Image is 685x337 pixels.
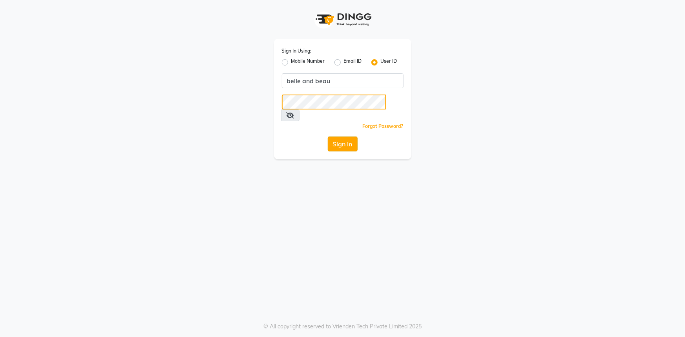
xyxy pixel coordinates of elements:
a: Forgot Password? [363,123,404,129]
button: Sign In [328,137,358,151]
label: Email ID [344,58,362,67]
label: Sign In Using: [282,47,312,55]
img: logo1.svg [311,8,374,31]
input: Username [282,73,404,88]
label: Mobile Number [291,58,325,67]
label: User ID [381,58,397,67]
input: Username [282,95,386,109]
